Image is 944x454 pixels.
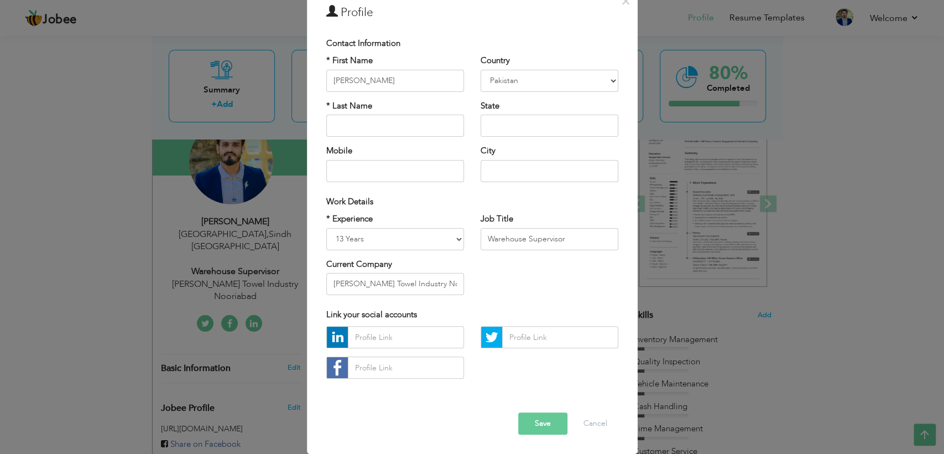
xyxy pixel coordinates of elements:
label: State [481,100,499,112]
span: Link your social accounts [326,309,417,320]
span: Contact Information [326,38,400,49]
label: Current Company [326,259,392,270]
span: Work Details [326,196,373,207]
label: * Experience [326,213,373,225]
label: Job Title [481,213,513,225]
label: City [481,145,496,157]
button: Save [518,412,567,435]
button: Cancel [572,412,618,435]
label: Mobile [326,145,352,157]
img: facebook [327,357,348,378]
input: Profile Link [348,326,464,348]
h3: Profile [326,4,618,21]
img: Twitter [481,327,502,348]
label: Country [481,55,510,66]
img: linkedin [327,327,348,348]
label: * Last Name [326,100,372,112]
input: Profile Link [502,326,618,348]
label: * First Name [326,55,373,66]
input: Profile Link [348,357,464,379]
